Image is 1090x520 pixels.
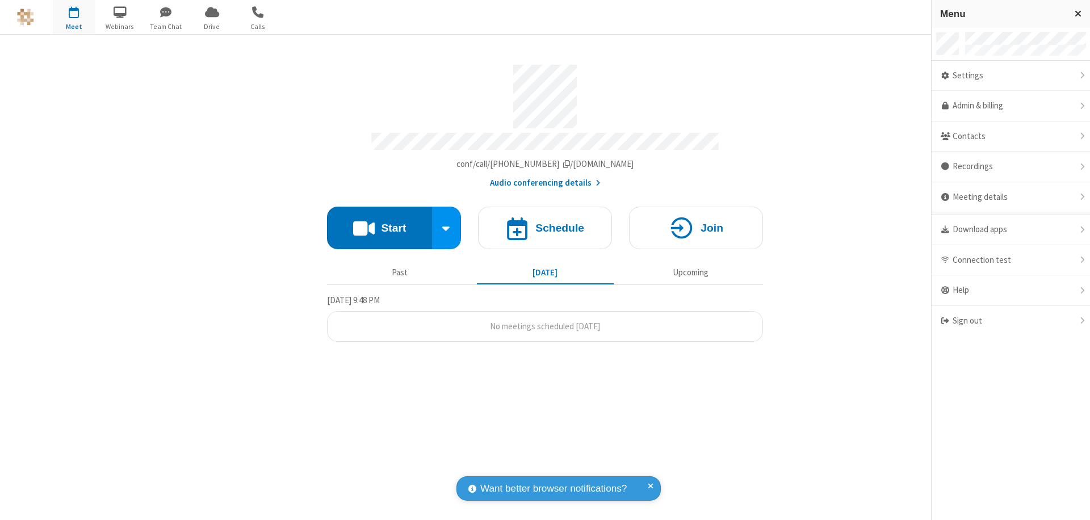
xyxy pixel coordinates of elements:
button: Copy my meeting room linkCopy my meeting room link [456,158,634,171]
h4: Join [701,223,723,233]
span: Calls [237,22,279,32]
div: Connection test [932,245,1090,276]
span: Drive [191,22,233,32]
a: Admin & billing [932,91,1090,121]
div: Start conference options [432,207,462,249]
h4: Start [381,223,406,233]
img: QA Selenium DO NOT DELETE OR CHANGE [17,9,34,26]
button: [DATE] [477,262,614,283]
div: Download apps [932,215,1090,245]
button: Schedule [478,207,612,249]
span: Copy my meeting room link [456,158,634,169]
section: Account details [327,56,763,190]
div: Sign out [932,306,1090,336]
span: Want better browser notifications? [480,481,627,496]
button: Audio conferencing details [490,177,601,190]
button: Past [332,262,468,283]
button: Start [327,207,432,249]
button: Upcoming [622,262,759,283]
div: Recordings [932,152,1090,182]
h3: Menu [940,9,1064,19]
span: [DATE] 9:48 PM [327,295,380,305]
span: Team Chat [145,22,187,32]
span: No meetings scheduled [DATE] [490,321,600,332]
div: Contacts [932,121,1090,152]
div: Settings [932,61,1090,91]
h4: Schedule [535,223,584,233]
div: Help [932,275,1090,306]
button: Join [629,207,763,249]
span: Webinars [99,22,141,32]
span: Meet [53,22,95,32]
section: Today's Meetings [327,293,763,342]
div: Meeting details [932,182,1090,213]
